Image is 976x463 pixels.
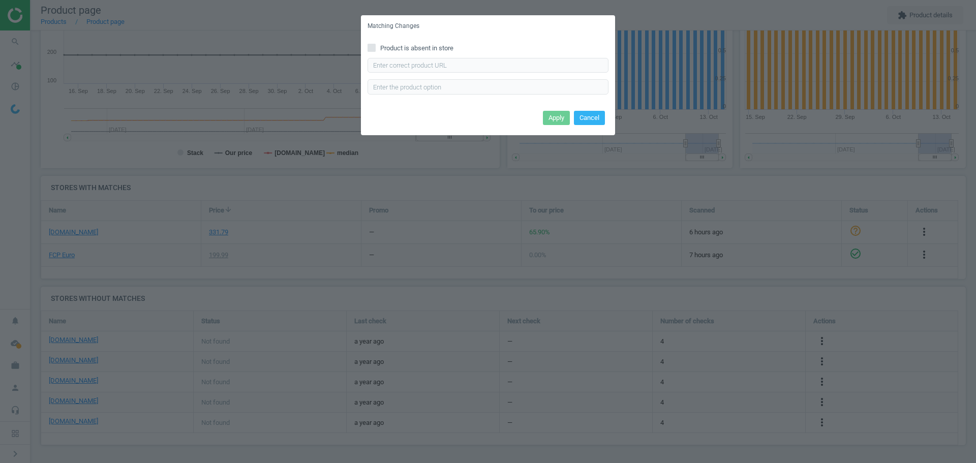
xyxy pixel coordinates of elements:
[368,22,419,30] h5: Matching Changes
[368,79,608,95] input: Enter the product option
[574,111,605,125] button: Cancel
[378,44,455,53] span: Product is absent in store
[368,58,608,73] input: Enter correct product URL
[543,111,570,125] button: Apply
